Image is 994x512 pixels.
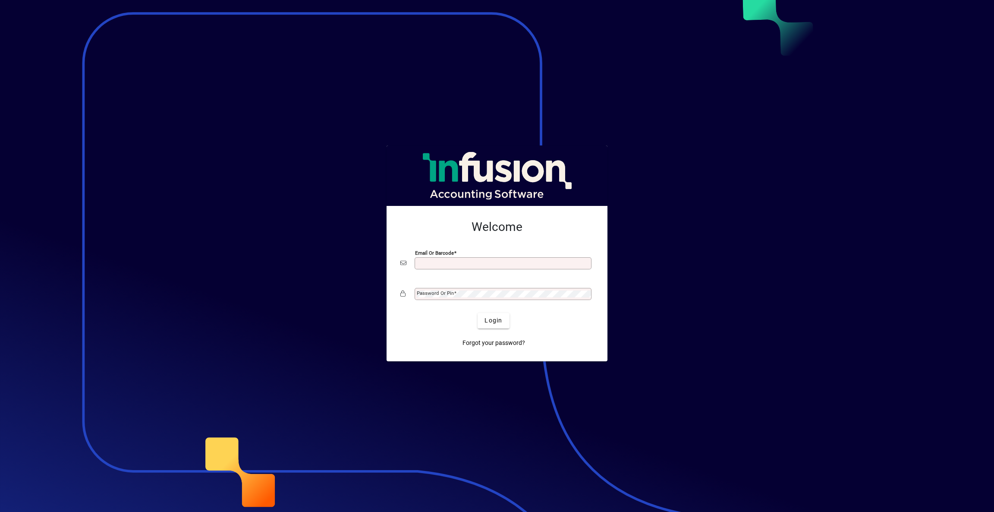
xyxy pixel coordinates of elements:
span: Forgot your password? [462,338,525,348]
span: Login [484,316,502,325]
mat-label: Email or Barcode [415,250,454,256]
h2: Welcome [400,220,594,234]
a: Forgot your password? [459,335,528,351]
button: Login [478,313,509,329]
mat-label: Password or Pin [417,290,454,296]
